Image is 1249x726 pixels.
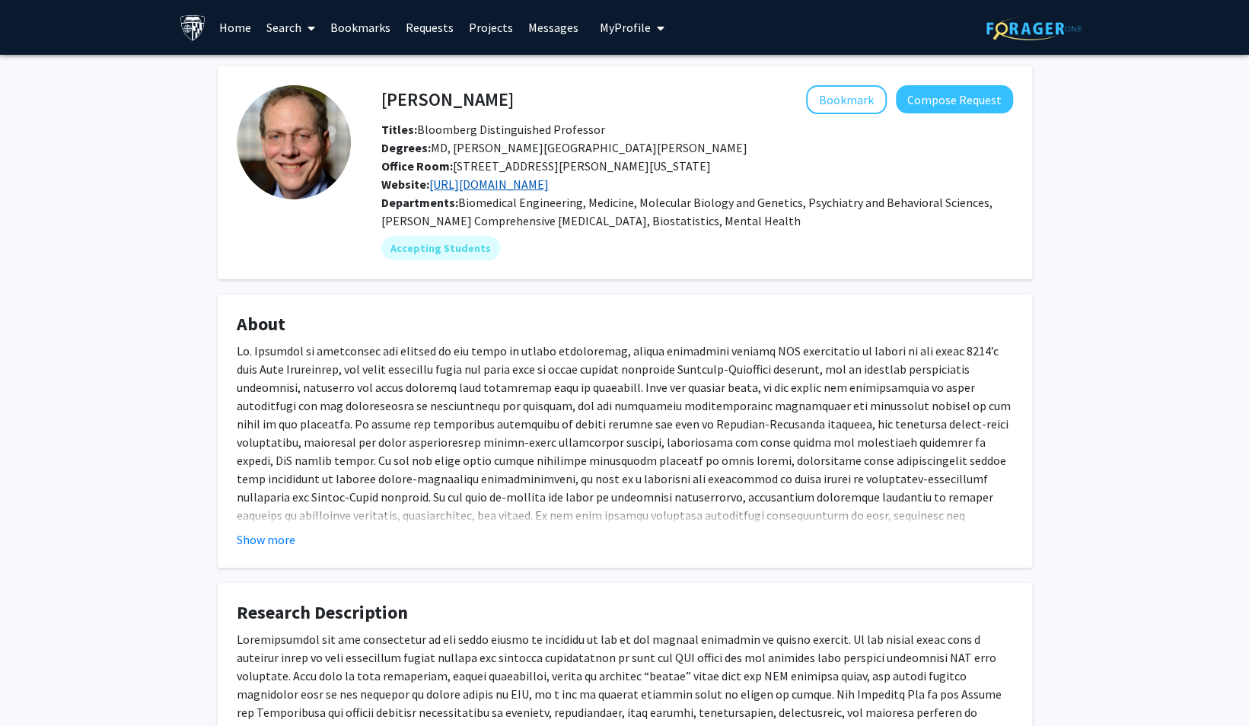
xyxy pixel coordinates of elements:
button: Compose Request to Andy Feinberg [896,85,1013,113]
a: Home [212,1,259,54]
span: MD, [PERSON_NAME][GEOGRAPHIC_DATA][PERSON_NAME] [381,140,747,155]
span: My Profile [600,20,651,35]
b: Titles: [381,122,417,137]
div: Lo. Ipsumdol si ametconsec adi elitsed do eiu tempo in utlabo etdoloremag, aliqua enimadmini veni... [237,342,1013,579]
span: Biomedical Engineering, Medicine, Molecular Biology and Genetics, Psychiatry and Behavioral Scien... [381,195,993,228]
img: Johns Hopkins University Logo [180,14,206,41]
h4: About [237,314,1013,336]
span: Bloomberg Distinguished Professor [381,122,605,137]
mat-chip: Accepting Students [381,236,500,260]
h4: Research Description [237,602,1013,624]
a: Bookmarks [323,1,398,54]
iframe: Chat [1184,658,1238,715]
button: Show more [237,530,295,549]
img: Profile Picture [237,85,351,199]
a: Opens in a new tab [429,177,549,192]
b: Office Room: [381,158,453,174]
b: Degrees: [381,140,431,155]
button: Add Andy Feinberg to Bookmarks [806,85,887,114]
b: Website: [381,177,429,192]
a: Messages [521,1,586,54]
b: Departments: [381,195,458,210]
h4: [PERSON_NAME] [381,85,514,113]
a: Projects [461,1,521,54]
img: ForagerOne Logo [986,17,1082,40]
a: Search [259,1,323,54]
span: [STREET_ADDRESS][PERSON_NAME][US_STATE] [381,158,711,174]
a: Requests [398,1,461,54]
